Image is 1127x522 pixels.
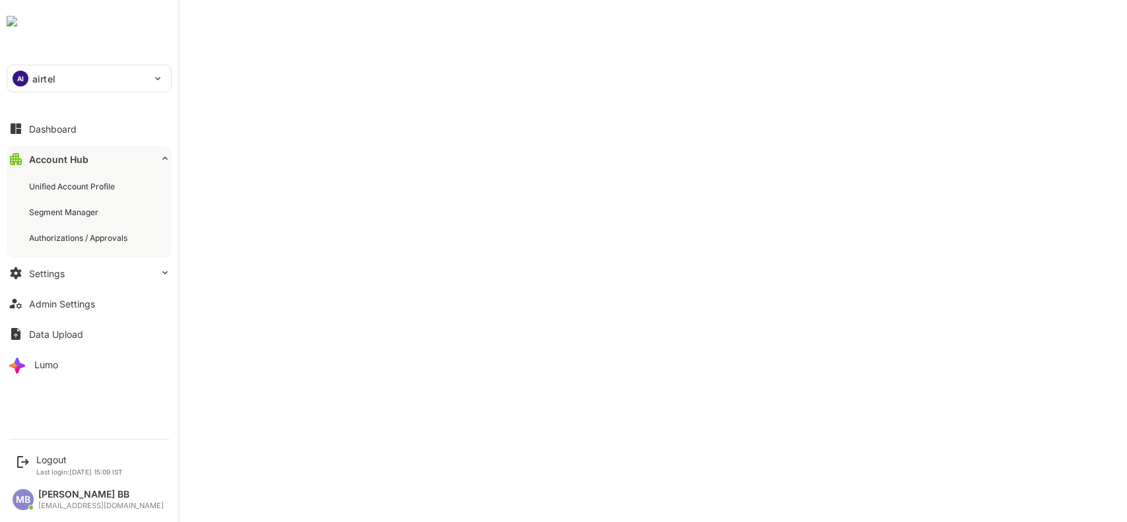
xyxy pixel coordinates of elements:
div: Data Upload [29,329,83,340]
p: airtel [32,72,55,86]
button: Settings [7,260,172,286]
div: MB [13,489,34,510]
div: AIairtel [7,65,171,92]
button: Dashboard [7,115,172,142]
button: Admin Settings [7,290,172,317]
div: Unified Account Profile [29,181,118,192]
button: Account Hub [7,146,172,172]
div: [PERSON_NAME] BB [38,489,164,500]
div: Settings [29,268,65,279]
div: Account Hub [29,154,88,165]
div: [EMAIL_ADDRESS][DOMAIN_NAME] [38,502,164,510]
img: undefinedjpg [7,16,17,26]
button: Data Upload [7,321,172,347]
div: Authorizations / Approvals [29,232,130,244]
div: Logout [36,454,123,465]
button: Lumo [7,351,172,377]
p: Last login: [DATE] 15:09 IST [36,468,123,476]
div: Lumo [34,359,58,370]
div: Dashboard [29,123,77,135]
div: AI [13,71,28,86]
div: Segment Manager [29,207,101,218]
div: Admin Settings [29,298,95,310]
